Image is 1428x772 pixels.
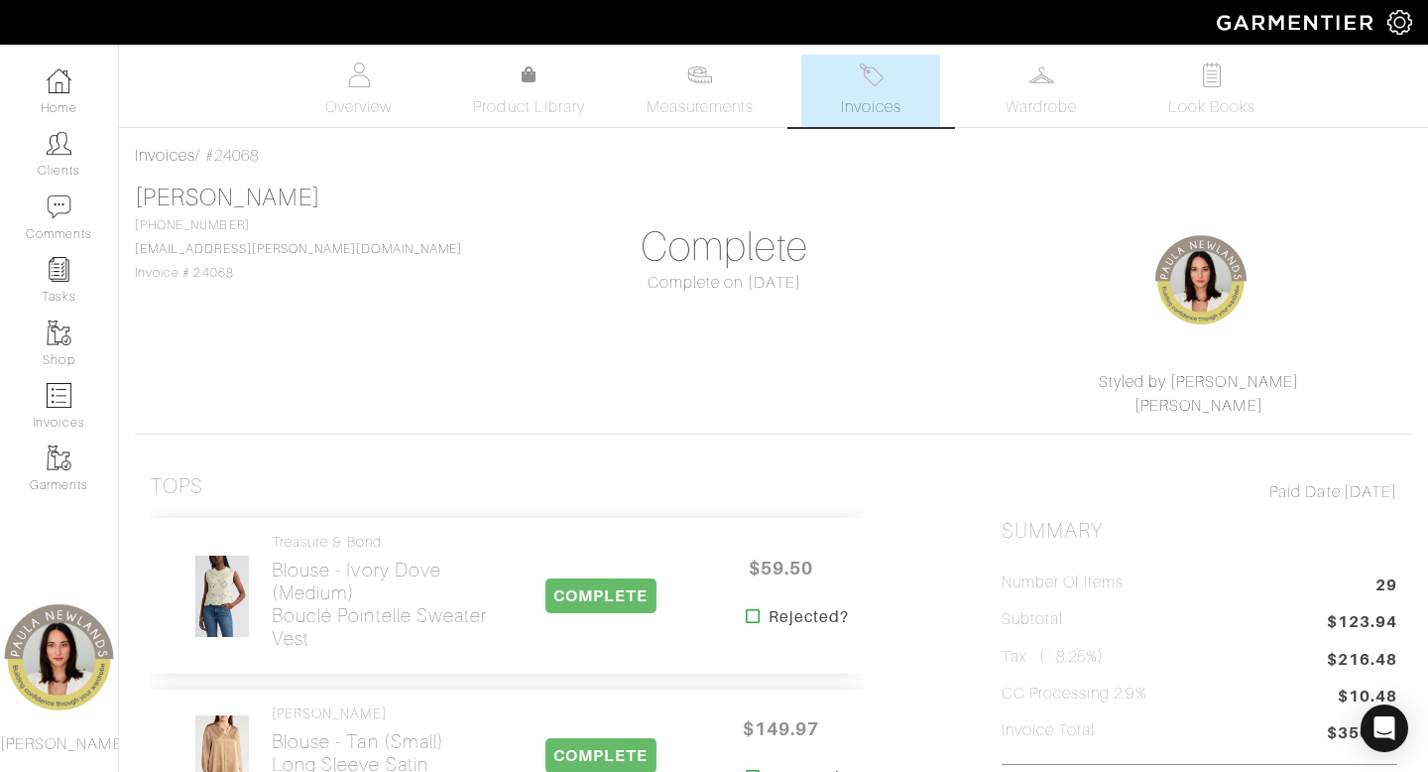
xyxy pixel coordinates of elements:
[346,63,371,87] img: basicinfo-40fd8af6dae0f16599ec9e87c0ef1c0a1fdea2edbe929e3d69a839185d80c458.svg
[1361,705,1408,752] div: Open Intercom Messenger
[47,321,71,345] img: garments-icon-b7da505a4dc4fd61783c78ac3ca0ef83fa9d6f193b1c9dc38574b1d14d53ca28.png
[135,147,195,165] a: Invoices
[135,218,462,280] span: [PHONE_NUMBER] Invoice # 24068
[1002,480,1397,504] div: [DATE]
[1002,648,1105,667] h5: Tax ( : 8.25%)
[1006,95,1077,119] span: Wardrobe
[473,95,585,119] span: Product Library
[135,144,1412,168] div: / #24068
[1002,574,1125,592] h5: Number of Items
[527,223,922,271] h1: Complete
[1002,685,1147,704] h5: CC Processing 2.9%
[47,68,71,93] img: dashboard-icon-dbcd8f5a0b271acd01030246c82b418ddd0df26cd7fceb0bd07c9910d44c42f6.png
[272,534,489,551] h4: Treasure & Bond
[1134,397,1263,415] a: [PERSON_NAME]
[1151,231,1250,330] img: G5YpQHtSh9DPfYJJnrefozYG.png
[1269,483,1344,501] span: Paid Date:
[801,55,940,127] a: Invoices
[290,55,428,127] a: Overview
[460,64,599,119] a: Product Library
[47,446,71,470] img: garments-icon-b7da505a4dc4fd61783c78ac3ca0ef83fa9d6f193b1c9dc38574b1d14d53ca28.png
[647,95,755,119] span: Measurements
[1387,10,1412,35] img: gear-icon-white-bd11855cb880d31180b6d7d6211b90ccbf57a29d726f0c71d8c61bd08dd39cc2.png
[859,63,884,87] img: orders-27d20c2124de7fd6de4e0e44c1d41de31381a507db9b33961299e4e07d508b8c.svg
[972,55,1111,127] a: Wardrobe
[325,95,392,119] span: Overview
[272,559,489,650] h2: Blouse - Ivory Dove (Medium) Bouclé Pointelle Sweater Vest
[135,185,320,210] a: [PERSON_NAME]
[272,534,489,650] a: Treasure & Bond Blouse - Ivory Dove (Medium)Bouclé Pointelle Sweater Vest
[1168,95,1256,119] span: Look Books
[1327,648,1397,672] span: $216.48
[1207,5,1387,40] img: garmentier-logo-header-white-b43fb05a5012e4ada735d5af1a66efaba907eab6374d6393d1fbf88cb4ef424d.png
[1327,610,1397,637] span: $123.94
[47,383,71,408] img: orders-icon-0abe47150d42831381b5fb84f609e132dff9fe21cb692f30cb5eec754e2cba89.png
[841,95,901,119] span: Invoices
[47,131,71,156] img: clients-icon-6bae9207a08558b7cb47a8932f037763ab4055f8c8b6bfacd5dc20c3e0201464.png
[47,257,71,282] img: reminder-icon-8004d30b9f0a5d33ae49ab947aed9ed385cf756f9e5892f1edd6e32f2345188e.png
[1002,721,1096,740] h5: Invoice Total
[545,579,655,613] span: COMPLETE
[47,194,71,219] img: comment-icon-a0a6a9ef722e966f86d9cbdc48e553b5cf19dbc54f86b18d962a5391bc8f6eb6.png
[1327,721,1397,748] span: $350.89
[722,708,841,750] span: $149.97
[1029,63,1054,87] img: wardrobe-487a4870c1b7c33e795ec22d11cfc2ed9d08956e64fb3008fe2437562e282088.svg
[1002,519,1397,544] h2: Summary
[527,271,922,295] div: Complete on [DATE]
[1142,55,1281,127] a: Look Books
[150,474,203,499] h3: Tops
[194,555,249,638] img: gst7e6TiTbak5mBWGtKfZ2hN
[722,547,841,589] span: $59.50
[687,63,712,87] img: measurements-466bbee1fd09ba9460f595b01e5d73f9e2bff037440d3c8f018324cb6cdf7a4a.svg
[272,706,489,722] h4: [PERSON_NAME]
[1099,373,1299,391] a: Styled by [PERSON_NAME]
[631,55,771,127] a: Measurements
[1375,574,1397,600] span: 29
[1338,685,1397,711] span: $10.48
[135,242,462,256] a: [EMAIL_ADDRESS][PERSON_NAME][DOMAIN_NAME]
[1200,63,1225,87] img: todo-9ac3debb85659649dc8f770b8b6100bb5dab4b48dedcbae339e5042a72dfd3cc.svg
[769,605,849,629] strong: Rejected?
[1002,610,1063,629] h5: Subtotal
